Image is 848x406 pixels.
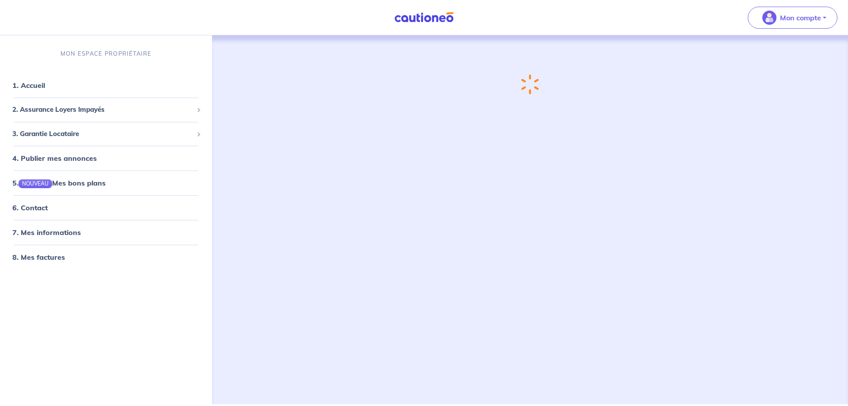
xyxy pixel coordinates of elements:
[12,81,45,90] a: 1. Accueil
[12,154,97,163] a: 4. Publier mes annonces
[4,125,208,143] div: 3. Garantie Locataire
[12,228,81,237] a: 7. Mes informations
[12,105,193,115] span: 2. Assurance Loyers Impayés
[4,248,208,266] div: 8. Mes factures
[12,203,48,212] a: 6. Contact
[4,174,208,192] div: 5.NOUVEAUMes bons plans
[4,149,208,167] div: 4. Publier mes annonces
[4,101,208,118] div: 2. Assurance Loyers Impayés
[61,49,151,58] p: MON ESPACE PROPRIÉTAIRE
[780,12,821,23] p: Mon compte
[12,129,193,139] span: 3. Garantie Locataire
[12,253,65,262] a: 8. Mes factures
[12,178,106,187] a: 5.NOUVEAUMes bons plans
[4,224,208,241] div: 7. Mes informations
[4,76,208,94] div: 1. Accueil
[521,74,539,95] img: loading-spinner
[4,199,208,216] div: 6. Contact
[748,7,837,29] button: illu_account_valid_menu.svgMon compte
[762,11,776,25] img: illu_account_valid_menu.svg
[391,12,457,23] img: Cautioneo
